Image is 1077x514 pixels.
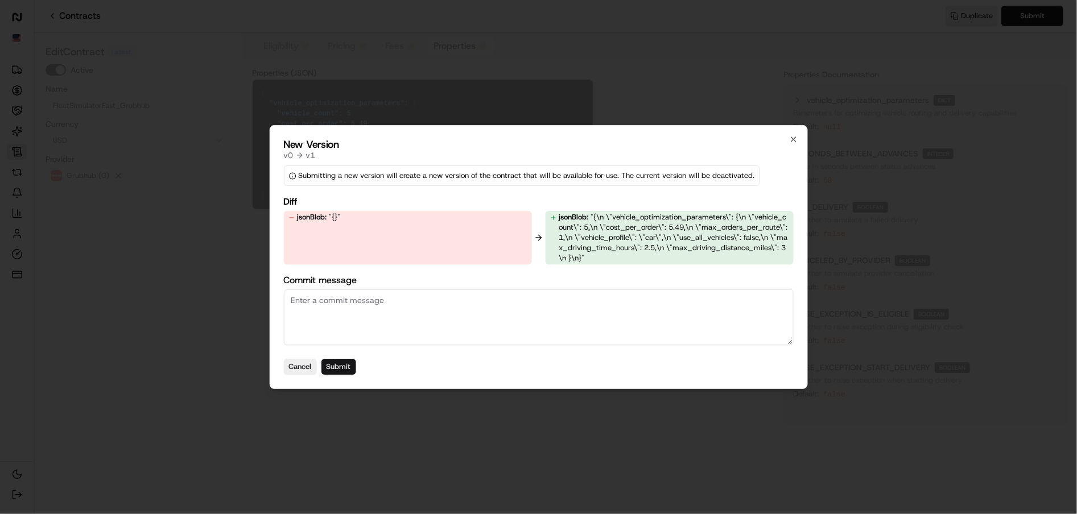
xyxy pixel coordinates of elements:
[321,359,356,375] button: Submit
[559,212,788,263] span: "{\n \"vehicle_optimization_parameters\": {\n \"vehicle_count\": 5,\n \"cost_per_order\": 5.49,\n...
[283,195,794,209] h3: Diff
[559,212,589,222] span: jsonBlob :
[297,212,327,222] span: jsonBlob :
[329,212,340,222] span: "{}"
[298,171,754,181] p: Submitting a new version will create a new version of the contract that will be available for use...
[283,139,794,150] h2: New Version
[283,150,794,161] div: v 0 v 1
[283,273,794,287] label: Commit message
[283,359,316,375] button: Cancel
